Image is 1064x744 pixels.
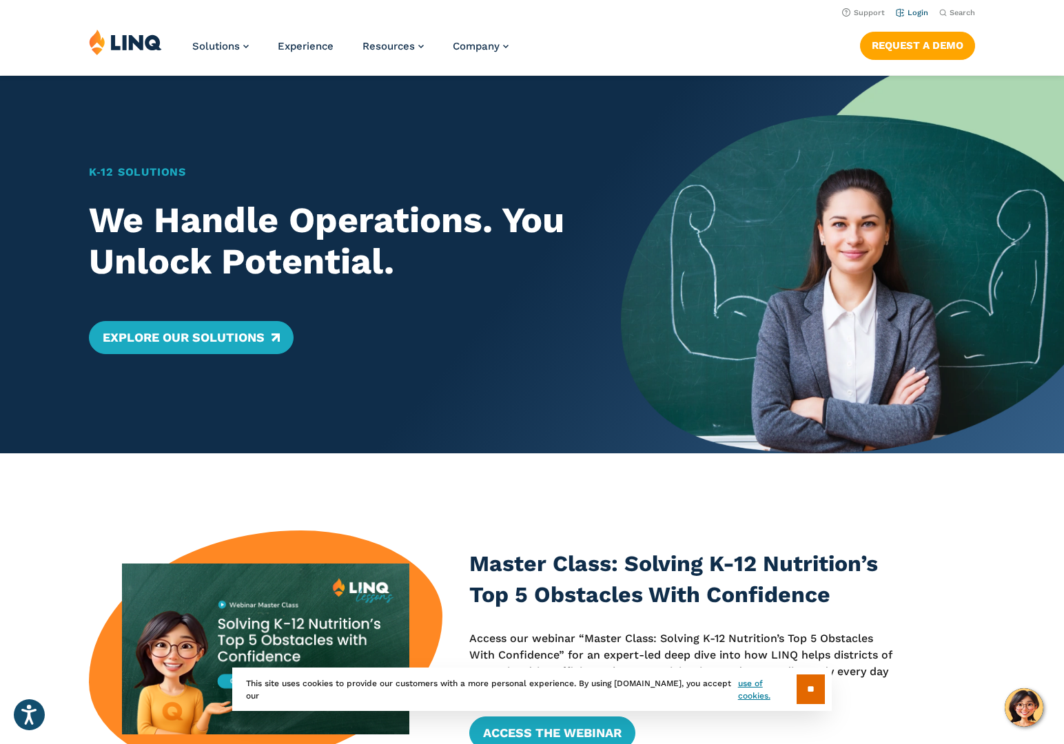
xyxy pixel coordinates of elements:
[621,76,1064,453] img: Home Banner
[89,200,577,282] h2: We Handle Operations. You Unlock Potential.
[860,29,975,59] nav: Button Navigation
[362,40,415,52] span: Resources
[453,40,509,52] a: Company
[89,164,577,180] h1: K‑12 Solutions
[192,29,509,74] nav: Primary Navigation
[278,40,334,52] a: Experience
[453,40,500,52] span: Company
[89,321,294,354] a: Explore Our Solutions
[469,548,899,611] h3: Master Class: Solving K-12 Nutrition’s Top 5 Obstacles With Confidence
[1005,688,1043,727] button: Hello, have a question? Let’s chat.
[939,8,975,18] button: Open Search Bar
[192,40,240,52] span: Solutions
[860,32,975,59] a: Request a Demo
[362,40,424,52] a: Resources
[896,8,928,17] a: Login
[950,8,975,17] span: Search
[89,29,162,55] img: LINQ | K‑12 Software
[738,677,797,702] a: use of cookies.
[469,630,899,697] p: Access our webinar “Master Class: Solving K-12 Nutrition’s Top 5 Obstacles With Confidence” for a...
[232,668,832,711] div: This site uses cookies to provide our customers with a more personal experience. By using [DOMAIN...
[842,8,885,17] a: Support
[192,40,249,52] a: Solutions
